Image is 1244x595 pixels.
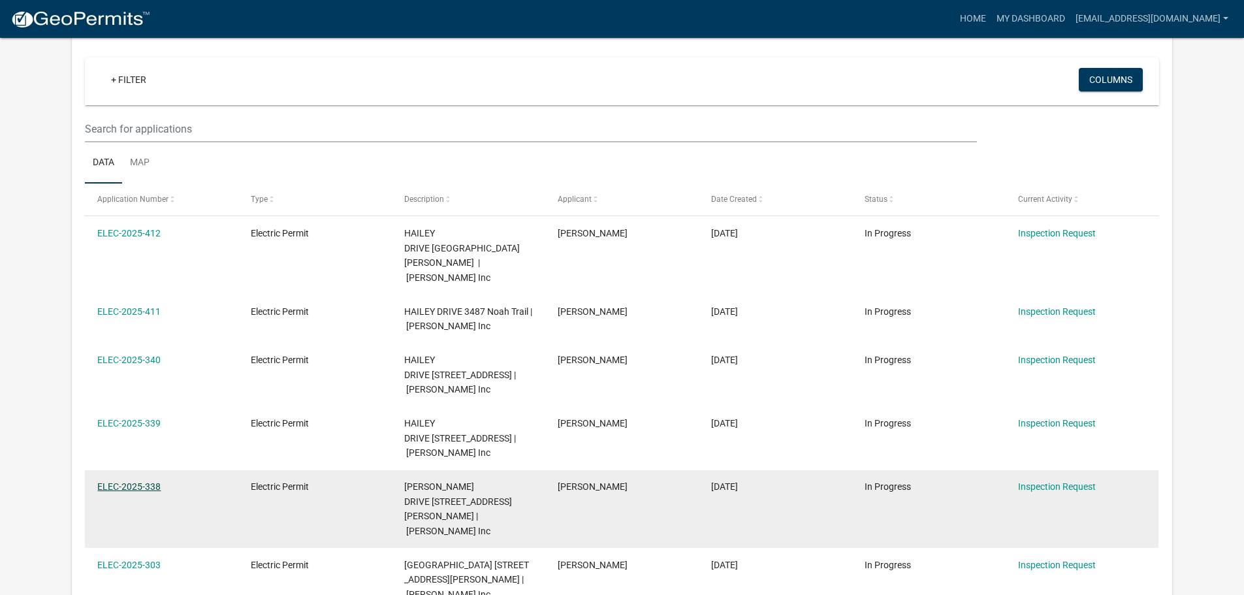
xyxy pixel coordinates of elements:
span: Phyllis Bales [558,481,628,492]
span: HAILEY DRIVE 3500 Laura Drive | D.R Horton Inc [404,228,520,283]
a: ELEC-2025-411 [97,306,161,317]
datatable-header-cell: Application Number [85,184,238,215]
span: Applicant [558,195,592,204]
span: 06/16/2025 [711,355,738,365]
a: Map [122,142,157,184]
span: Type [251,195,268,204]
span: Current Activity [1018,195,1072,204]
span: In Progress [865,228,911,238]
a: Inspection Request [1018,228,1096,238]
span: 07/28/2025 [711,306,738,317]
a: Inspection Request [1018,306,1096,317]
a: Data [85,142,122,184]
datatable-header-cell: Type [238,184,392,215]
span: Electric Permit [251,481,309,492]
span: 06/16/2025 [711,481,738,492]
span: Electric Permit [251,355,309,365]
span: Status [865,195,887,204]
span: In Progress [865,560,911,570]
span: In Progress [865,418,911,428]
a: Inspection Request [1018,355,1096,365]
span: HAILEY DRIVE 3482 Noah Trail, Lot 12 | D.R Horton Inc [404,355,516,395]
span: In Progress [865,306,911,317]
button: Columns [1079,68,1143,91]
a: Inspection Request [1018,481,1096,492]
span: Application Number [97,195,168,204]
a: ELEC-2025-303 [97,560,161,570]
datatable-header-cell: Status [852,184,1005,215]
span: In Progress [865,355,911,365]
a: My Dashboard [991,7,1070,31]
a: Home [955,7,991,31]
a: [EMAIL_ADDRESS][DOMAIN_NAME] [1070,7,1234,31]
datatable-header-cell: Current Activity [1005,184,1158,215]
span: In Progress [865,481,911,492]
span: Electric Permit [251,228,309,238]
span: HAILEY DRIVE 3487 Noah Trail | D.R Horton Inc [404,306,532,332]
a: ELEC-2025-340 [97,355,161,365]
span: Phyllis Bales [558,228,628,238]
span: Phyllis Bales [558,418,628,428]
a: Inspection Request [1018,560,1096,570]
span: Electric Permit [251,418,309,428]
input: Search for applications [85,116,976,142]
span: Phyllis Bales [558,306,628,317]
a: ELEC-2025-338 [97,481,161,492]
span: Description [404,195,444,204]
span: Electric Permit [251,306,309,317]
span: HAILEY DRIVE 3480 Noah Trail, Lot 11 | D.R Horton Inc [404,418,516,458]
span: Electric Permit [251,560,309,570]
span: 06/16/2025 [711,418,738,428]
datatable-header-cell: Description [392,184,545,215]
span: LAURA DRIVE 3516 Laura Drive, Lot 43 | D.R Horton Inc [404,481,512,536]
a: ELEC-2025-412 [97,228,161,238]
datatable-header-cell: Applicant [545,184,699,215]
a: + Filter [101,68,157,91]
span: Phyllis Bales [558,560,628,570]
a: Inspection Request [1018,418,1096,428]
span: Date Created [711,195,757,204]
span: 05/23/2025 [711,560,738,570]
datatable-header-cell: Date Created [699,184,852,215]
span: 07/28/2025 [711,228,738,238]
a: ELEC-2025-339 [97,418,161,428]
span: Phyllis Bales [558,355,628,365]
